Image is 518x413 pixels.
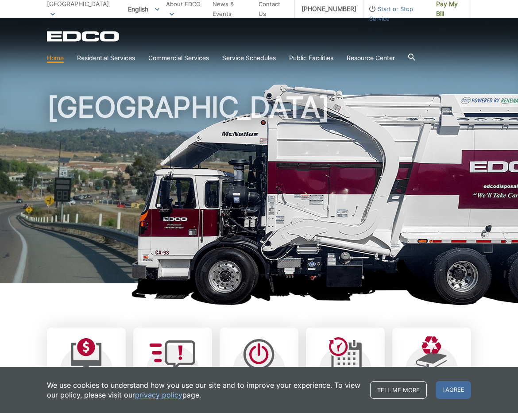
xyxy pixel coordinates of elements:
[47,380,361,400] p: We use cookies to understand how you use our site and to improve your experience. To view our pol...
[47,53,64,63] a: Home
[77,53,135,63] a: Residential Services
[47,31,120,42] a: EDCD logo. Return to the homepage.
[135,390,182,400] a: privacy policy
[47,93,471,287] h1: [GEOGRAPHIC_DATA]
[370,381,427,399] a: Tell me more
[289,53,333,63] a: Public Facilities
[347,53,395,63] a: Resource Center
[222,53,276,63] a: Service Schedules
[121,2,166,16] span: English
[148,53,209,63] a: Commercial Services
[436,381,471,399] span: I agree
